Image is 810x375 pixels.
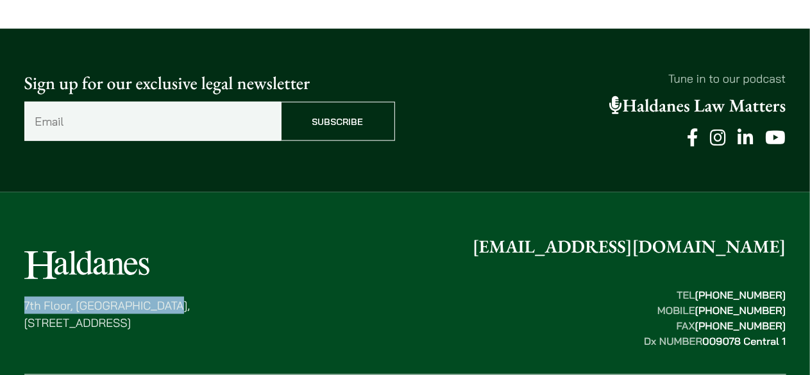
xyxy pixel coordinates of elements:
[24,297,190,331] p: 7th Floor, [GEOGRAPHIC_DATA], [STREET_ADDRESS]
[473,235,786,258] a: [EMAIL_ADDRESS][DOMAIN_NAME]
[695,304,786,317] mark: [PHONE_NUMBER]
[609,94,786,117] a: Haldanes Law Matters
[702,335,786,347] mark: 009078 Central 1
[695,319,786,332] mark: [PHONE_NUMBER]
[281,102,395,141] input: Subscribe
[24,251,149,279] img: Logo of Haldanes
[24,70,395,97] p: Sign up for our exclusive legal newsletter
[695,288,786,301] mark: [PHONE_NUMBER]
[24,102,281,141] input: Email
[416,70,786,87] p: Tune in to our podcast
[644,288,786,347] strong: TEL MOBILE FAX Dx NUMBER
